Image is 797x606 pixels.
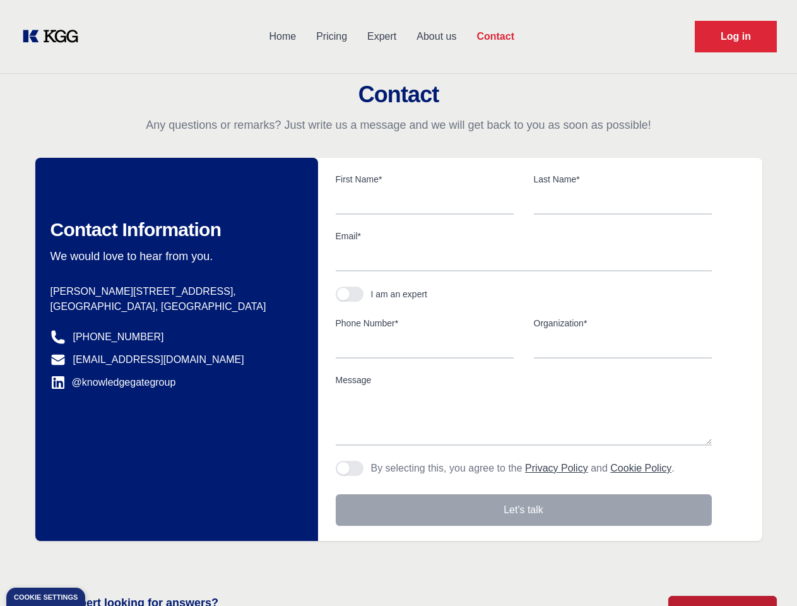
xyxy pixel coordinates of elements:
label: Phone Number* [336,317,514,330]
button: Let's talk [336,494,712,526]
a: [PHONE_NUMBER] [73,330,164,345]
a: Pricing [306,20,357,53]
h2: Contact [15,82,782,107]
p: [PERSON_NAME][STREET_ADDRESS], [50,284,298,299]
a: Contact [466,20,524,53]
label: Message [336,374,712,386]
p: Any questions or remarks? Just write us a message and we will get back to you as soon as possible! [15,117,782,133]
label: Last Name* [534,173,712,186]
p: [GEOGRAPHIC_DATA], [GEOGRAPHIC_DATA] [50,299,298,314]
a: Request Demo [695,21,777,52]
div: Cookie settings [14,594,78,601]
label: Organization* [534,317,712,330]
label: Email* [336,230,712,242]
a: Cookie Policy [610,463,671,473]
p: We would love to hear from you. [50,249,298,264]
a: Expert [357,20,406,53]
a: About us [406,20,466,53]
a: [EMAIL_ADDRESS][DOMAIN_NAME] [73,352,244,367]
a: KOL Knowledge Platform: Talk to Key External Experts (KEE) [20,27,88,47]
a: Home [259,20,306,53]
p: By selecting this, you agree to the and . [371,461,675,476]
a: Privacy Policy [525,463,588,473]
label: First Name* [336,173,514,186]
a: @knowledgegategroup [50,375,176,390]
h2: Contact Information [50,218,298,241]
iframe: Chat Widget [734,545,797,606]
div: I am an expert [371,288,428,300]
